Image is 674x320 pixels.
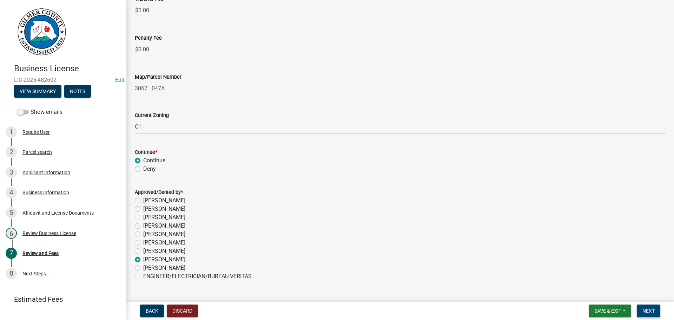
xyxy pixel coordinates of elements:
button: Back [140,305,164,317]
label: Map/Parcel Number [135,75,181,80]
div: 1 [6,126,17,138]
wm-modal-confirm: Notes [64,89,91,94]
button: Notes [64,85,91,98]
label: [PERSON_NAME] [143,213,185,222]
div: 5 [6,207,17,218]
span: $ [135,42,139,57]
div: Applicant Information [22,170,70,175]
div: Require User [22,130,50,135]
label: Continue [135,150,157,155]
button: Save & Exit [589,305,631,317]
label: [PERSON_NAME] [143,205,185,213]
div: Affidavit and License Documents [22,210,94,215]
label: [PERSON_NAME] [143,222,185,230]
label: [PERSON_NAME] [143,247,185,255]
span: LIC-2025-482602 [14,77,112,83]
label: [PERSON_NAME] [143,230,185,239]
label: [PERSON_NAME] [143,264,185,272]
a: Edit [115,77,125,83]
label: Deny [143,165,156,173]
div: 3 [6,167,17,178]
wm-modal-confirm: Edit Application Number [115,77,125,83]
label: [PERSON_NAME] [143,239,185,247]
div: 6 [6,228,17,239]
div: Review Business License [22,231,76,236]
span: Save & Exit [594,308,621,314]
span: Next [642,308,655,314]
div: 7 [6,248,17,259]
wm-modal-confirm: Summary [14,89,61,94]
button: Next [637,305,660,317]
label: Penalty Fee [135,36,162,41]
div: Parcel search [22,150,52,155]
label: Show emails [17,108,62,116]
label: [PERSON_NAME] [143,196,185,205]
div: 2 [6,146,17,158]
img: Gilmer County, Georgia [14,7,67,56]
button: View Summary [14,85,61,98]
span: Back [146,308,158,314]
button: Discard [167,305,198,317]
div: Review and Fees [22,251,59,256]
label: Continue [143,156,165,165]
a: Estimated Fees [6,292,115,306]
span: $ [135,3,139,18]
label: ENGINEER/ELECTRICIAN/BUREAU VERITAS [143,272,252,281]
h4: Business License [14,64,121,74]
label: Current Zoning [135,113,169,118]
div: Business Information [22,190,69,195]
div: 4 [6,187,17,198]
label: [PERSON_NAME] [143,255,185,264]
div: 8 [6,268,17,279]
label: Approved/Denied by [135,190,183,195]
